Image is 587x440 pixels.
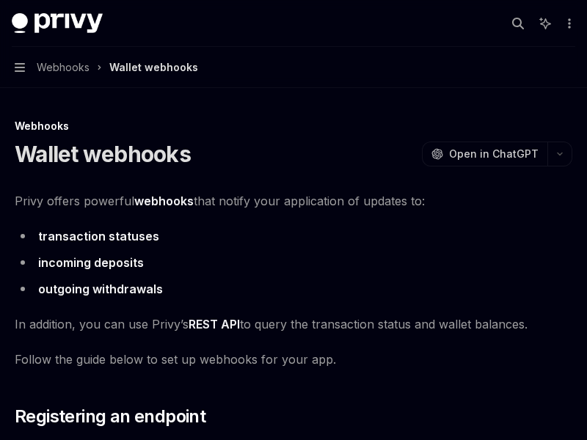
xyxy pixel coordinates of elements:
[15,119,572,133] div: Webhooks
[37,59,90,76] span: Webhooks
[15,405,205,428] span: Registering an endpoint
[15,349,572,370] span: Follow the guide below to set up webhooks for your app.
[38,229,159,244] a: transaction statuses
[189,317,240,332] a: REST API
[449,147,539,161] span: Open in ChatGPT
[15,314,572,334] span: In addition, you can use Privy’s to query the transaction status and wallet balances.
[109,59,198,76] div: Wallet webhooks
[561,13,575,34] button: More actions
[15,191,572,211] span: Privy offers powerful that notify your application of updates to:
[38,282,163,297] a: outgoing withdrawals
[422,142,547,166] button: Open in ChatGPT
[134,194,194,208] strong: webhooks
[15,141,191,167] h1: Wallet webhooks
[38,255,144,271] a: incoming deposits
[12,13,103,34] img: dark logo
